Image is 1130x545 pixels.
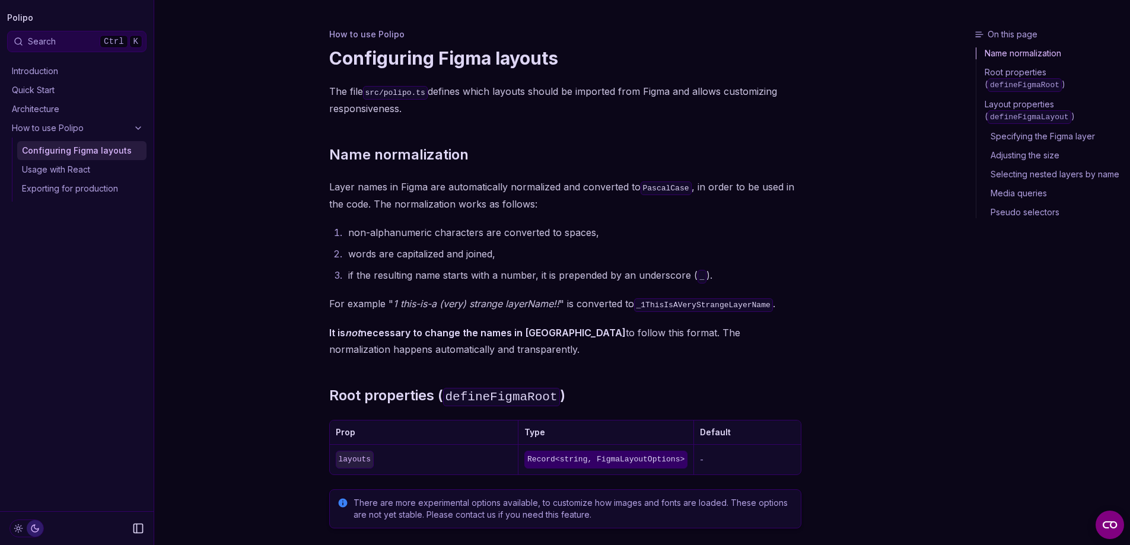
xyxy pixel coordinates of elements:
li: if the resulting name starts with a number, it is prepended by an underscore ( ). [345,267,801,284]
code: Record<string, FigmaLayoutOptions> [524,451,687,468]
h3: On this page [975,28,1125,40]
th: Type [518,420,693,445]
th: Prop [330,420,518,445]
p: to follow this format. The normalization happens automatically and transparently. [329,324,801,358]
a: Exporting for production [17,179,147,198]
p: There are more experimental options available, to customize how images and fonts are loaded. Thes... [354,497,794,521]
kbd: Ctrl [100,35,128,48]
a: Polipo [7,9,33,26]
th: Default [693,420,800,445]
a: Media queries [976,184,1125,203]
code: layouts [336,451,374,468]
code: defineFigmaRoot [443,388,560,406]
em: not [345,327,361,339]
a: How to use Polipo [329,28,405,40]
button: Collapse Sidebar [129,519,148,538]
a: Architecture [7,100,147,119]
li: non-alphanumeric characters are converted to spaces, [345,224,801,241]
h1: Configuring Figma layouts [329,47,801,69]
code: src/polipo.ts [363,86,428,100]
code: PascalCase [641,181,692,195]
span: - [700,454,704,464]
p: Layer names in Figma are automatically normalized and converted to , in order to be used in the c... [329,179,801,212]
a: Specifying the Figma layer [976,127,1125,146]
button: SearchCtrlK [7,31,147,52]
button: Open CMP widget [1096,511,1124,539]
a: Quick Start [7,81,147,100]
code: defineFigmaRoot [988,78,1062,92]
a: Pseudo selectors [976,203,1125,218]
p: The file defines which layouts should be imported from Figma and allows customizing responsiveness. [329,83,801,117]
a: Root properties (defineFigmaRoot) [976,63,1125,95]
a: Name normalization [329,145,469,164]
a: Selecting nested layers by name [976,165,1125,184]
code: _1ThisIsAVeryStrangeLayerName [634,298,773,312]
a: Usage with React [17,160,147,179]
a: How to use Polipo [7,119,147,138]
code: _ [698,270,707,283]
a: Introduction [7,62,147,81]
code: defineFigmaLayout [988,110,1071,124]
p: For example " " is converted to . [329,295,801,313]
a: Name normalization [976,47,1125,63]
kbd: K [129,35,142,48]
button: Toggle Theme [9,519,44,537]
a: Layout properties (defineFigmaLayout) [976,95,1125,127]
li: words are capitalized and joined, [345,246,801,262]
a: Configuring Figma layouts [17,141,147,160]
a: Root properties (defineFigmaRoot) [329,386,565,406]
strong: It is necessary to change the names in [GEOGRAPHIC_DATA] [329,327,626,339]
em: 1 this-is-a (very) strange layerName!! [393,298,559,310]
a: Adjusting the size [976,146,1125,165]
